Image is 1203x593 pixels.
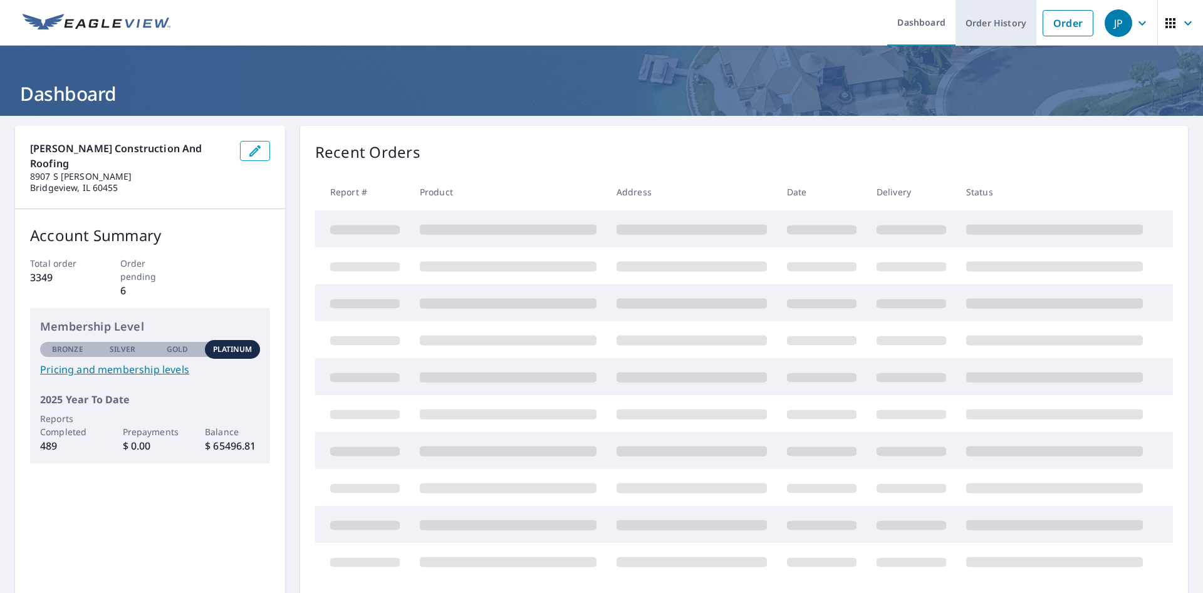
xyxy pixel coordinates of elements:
p: Reports Completed [40,412,95,438]
img: EV Logo [23,14,170,33]
p: Total order [30,257,90,270]
p: Account Summary [30,224,270,247]
div: JP [1105,9,1132,37]
p: 3349 [30,270,90,285]
p: 8907 S [PERSON_NAME] [30,171,230,182]
p: 6 [120,283,180,298]
p: 2025 Year To Date [40,392,260,407]
p: Platinum [213,344,253,355]
p: Gold [167,344,188,355]
p: 489 [40,438,95,453]
p: Silver [110,344,136,355]
p: $ 65496.81 [205,438,260,453]
p: [PERSON_NAME] Construction and Roofing [30,141,230,171]
p: Order pending [120,257,180,283]
th: Product [410,173,607,210]
th: Address [607,173,777,210]
th: Status [956,173,1153,210]
p: Bronze [52,344,83,355]
th: Report # [315,173,410,210]
p: Recent Orders [315,141,420,163]
h1: Dashboard [15,81,1188,106]
th: Delivery [867,173,956,210]
p: Membership Level [40,318,260,335]
a: Order [1043,10,1093,36]
p: Bridgeview, IL 60455 [30,182,230,193]
p: Prepayments [123,425,178,438]
p: Balance [205,425,260,438]
a: Pricing and membership levels [40,362,260,377]
th: Date [777,173,867,210]
p: $ 0.00 [123,438,178,453]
